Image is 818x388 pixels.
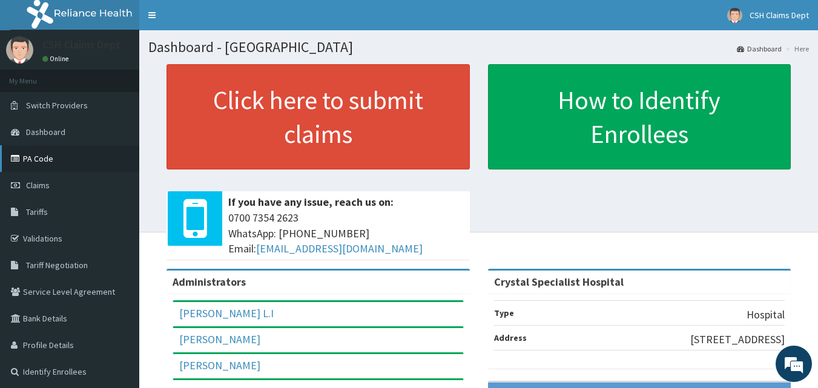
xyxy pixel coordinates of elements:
a: [PERSON_NAME] [179,332,260,346]
a: Dashboard [737,44,782,54]
span: We're online! [70,117,167,239]
a: [EMAIL_ADDRESS][DOMAIN_NAME] [256,242,423,255]
a: How to Identify Enrollees [488,64,791,169]
b: Address [494,332,527,343]
span: Tariff Negotiation [26,260,88,271]
div: Chat with us now [63,68,203,84]
span: Claims [26,180,50,191]
p: Hospital [747,307,785,323]
b: Administrators [173,275,246,289]
span: Switch Providers [26,100,88,111]
img: User Image [727,8,742,23]
span: Dashboard [26,127,65,137]
span: 0700 7354 2623 WhatsApp: [PHONE_NUMBER] Email: [228,210,464,257]
div: Minimize live chat window [199,6,228,35]
span: Tariffs [26,206,48,217]
img: d_794563401_company_1708531726252_794563401 [22,61,49,91]
b: Type [494,307,514,318]
a: [PERSON_NAME] [179,358,260,372]
b: If you have any issue, reach us on: [228,195,394,209]
h1: Dashboard - [GEOGRAPHIC_DATA] [148,39,809,55]
a: Click here to submit claims [167,64,470,169]
p: [STREET_ADDRESS] [690,332,785,347]
p: CSH Claims Dept [42,39,120,50]
li: Here [783,44,809,54]
textarea: Type your message and hit 'Enter' [6,259,231,301]
span: CSH Claims Dept [750,10,809,21]
img: User Image [6,36,33,64]
strong: Crystal Specialist Hospital [494,275,624,289]
a: Online [42,54,71,63]
a: [PERSON_NAME] L.I [179,306,274,320]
